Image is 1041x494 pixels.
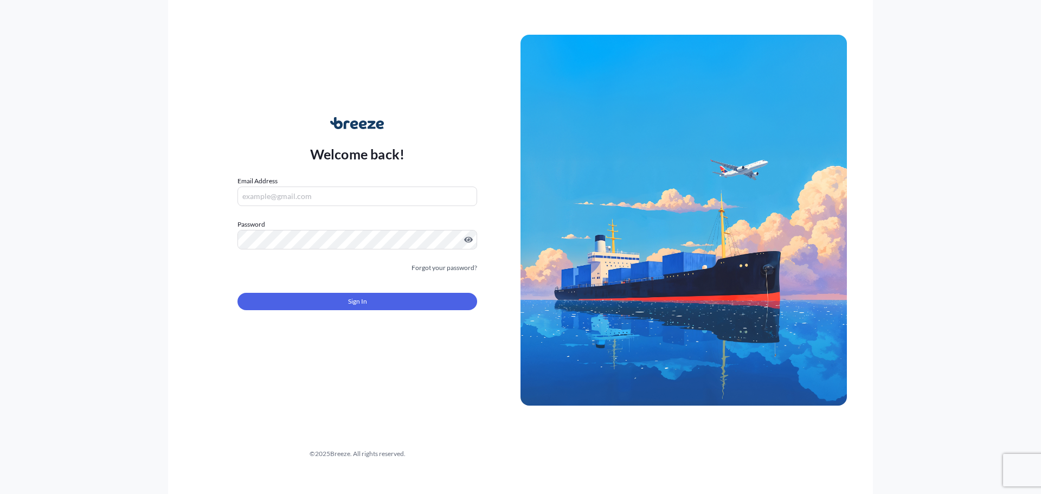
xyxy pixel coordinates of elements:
label: Email Address [237,176,278,187]
a: Forgot your password? [412,262,477,273]
button: Sign In [237,293,477,310]
label: Password [237,219,477,230]
button: Show password [464,235,473,244]
p: Welcome back! [310,145,405,163]
div: © 2025 Breeze. All rights reserved. [194,448,520,459]
span: Sign In [348,296,367,307]
img: Ship illustration [520,35,847,406]
input: example@gmail.com [237,187,477,206]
